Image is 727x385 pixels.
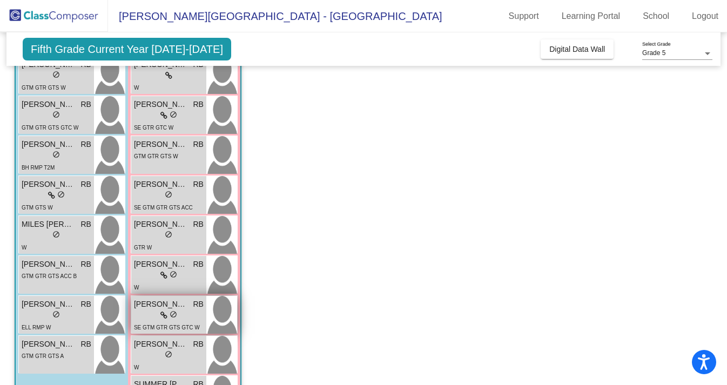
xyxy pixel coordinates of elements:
[134,205,193,211] span: SE GTM GTR GTS ACC
[134,139,188,150] span: [PERSON_NAME]
[193,139,203,150] span: RB
[134,285,139,291] span: W
[80,179,91,190] span: RB
[80,139,91,150] span: RB
[134,339,188,350] span: [PERSON_NAME]
[553,8,629,25] a: Learning Portal
[22,339,76,350] span: [PERSON_NAME]
[22,299,76,310] span: [PERSON_NAME]
[134,245,152,251] span: GTR W
[134,325,200,330] span: SE GTM GTR GTS GTC W
[22,99,76,110] span: [PERSON_NAME]
[80,299,91,310] span: RB
[52,71,60,78] span: do_not_disturb_alt
[193,99,203,110] span: RB
[170,310,177,318] span: do_not_disturb_alt
[134,85,139,91] span: W
[57,191,65,198] span: do_not_disturb_alt
[22,125,79,131] span: GTM GTR GTS GTC W
[134,364,139,370] span: W
[193,259,203,270] span: RB
[165,191,172,198] span: do_not_disturb_alt
[22,179,76,190] span: [PERSON_NAME]
[52,111,60,118] span: do_not_disturb_alt
[541,39,614,59] button: Digital Data Wall
[170,271,177,278] span: do_not_disturb_alt
[134,299,188,310] span: [PERSON_NAME]
[23,38,231,60] span: Fifth Grade Current Year [DATE]-[DATE]
[80,259,91,270] span: RB
[134,125,173,131] span: SE GTR GTC W
[22,325,51,330] span: ELL RMP W
[500,8,548,25] a: Support
[80,339,91,350] span: RB
[165,231,172,238] span: do_not_disturb_alt
[549,45,605,53] span: Digital Data Wall
[134,99,188,110] span: [PERSON_NAME]
[683,8,727,25] a: Logout
[134,259,188,270] span: [PERSON_NAME]
[170,111,177,118] span: do_not_disturb_alt
[134,179,188,190] span: [PERSON_NAME]
[134,153,178,159] span: GTM GTR GTS W
[80,99,91,110] span: RB
[193,339,203,350] span: RB
[22,219,76,230] span: MILES [PERSON_NAME]
[193,219,203,230] span: RB
[108,8,442,25] span: [PERSON_NAME][GEOGRAPHIC_DATA] - [GEOGRAPHIC_DATA]
[52,231,60,238] span: do_not_disturb_alt
[22,165,55,171] span: BH RMP T2M
[193,299,203,310] span: RB
[22,139,76,150] span: [PERSON_NAME]
[642,49,665,57] span: Grade 5
[22,85,66,91] span: GTM GTR GTS W
[52,151,60,158] span: do_not_disturb_alt
[193,179,203,190] span: RB
[634,8,678,25] a: School
[22,245,26,251] span: W
[22,205,53,211] span: GTM GTS W
[134,219,188,230] span: [PERSON_NAME]
[52,310,60,318] span: do_not_disturb_alt
[22,353,64,359] span: GTM GTR GTS A
[80,219,91,230] span: RB
[22,273,77,279] span: GTM GTR GTS ACC B
[165,350,172,358] span: do_not_disturb_alt
[22,259,76,270] span: [PERSON_NAME]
